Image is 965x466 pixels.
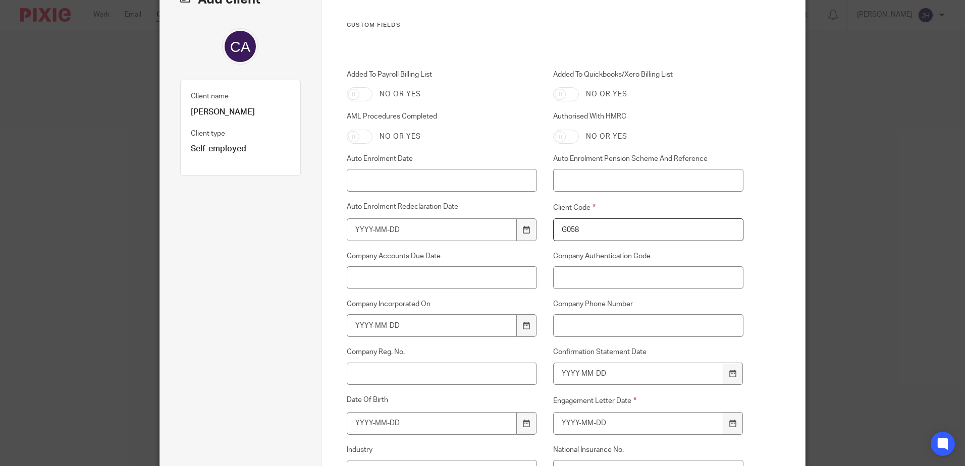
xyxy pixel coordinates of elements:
label: Company Phone Number [553,299,744,309]
label: Authorised With HMRC [553,111,744,122]
label: AML Procedures Completed [347,111,538,122]
h3: Custom fields [347,21,744,29]
p: [PERSON_NAME] [191,107,290,118]
label: No or yes [586,132,627,142]
input: YYYY-MM-DD [347,314,517,337]
label: Added To Quickbooks/Xero Billing List [553,70,744,80]
label: Client Code [553,202,744,213]
input: YYYY-MM-DD [347,218,517,241]
input: YYYY-MM-DD [553,412,724,435]
input: YYYY-MM-DD [347,412,517,435]
label: Client type [191,129,225,139]
input: YYYY-MM-DD [553,363,724,385]
label: Auto Enrolment Date [347,154,538,164]
label: Company Incorporated On [347,299,538,309]
label: Company Reg. No. [347,347,538,357]
label: Client name [191,91,229,101]
label: Company Authentication Code [553,251,744,261]
label: National Insurance No. [553,445,744,455]
label: No or yes [380,89,421,99]
label: Auto Enrolment Redeclaration Date [347,202,538,213]
img: svg%3E [222,28,258,65]
label: Date Of Birth [347,395,538,406]
label: Auto Enrolment Pension Scheme And Reference [553,154,744,164]
label: Company Accounts Due Date [347,251,538,261]
label: Added To Payroll Billing List [347,70,538,80]
label: No or yes [586,89,627,99]
p: Self-employed [191,144,290,154]
label: Engagement Letter Date [553,395,744,406]
label: No or yes [380,132,421,142]
label: Confirmation Statement Date [553,347,744,357]
label: Industry [347,445,538,455]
